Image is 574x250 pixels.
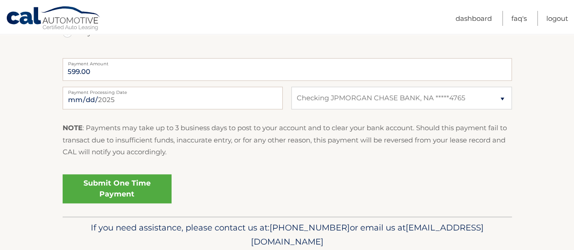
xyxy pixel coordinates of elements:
[6,6,101,32] a: Cal Automotive
[546,11,568,26] a: Logout
[63,87,283,94] label: Payment Processing Date
[270,222,350,233] span: [PHONE_NUMBER]
[63,174,172,203] a: Submit One Time Payment
[63,122,512,158] p: : Payments may take up to 3 business days to post to your account and to clear your bank account....
[63,87,283,109] input: Payment Date
[456,11,492,26] a: Dashboard
[63,58,512,65] label: Payment Amount
[63,58,512,81] input: Payment Amount
[511,11,527,26] a: FAQ's
[63,123,83,132] strong: NOTE
[69,221,506,250] p: If you need assistance, please contact us at: or email us at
